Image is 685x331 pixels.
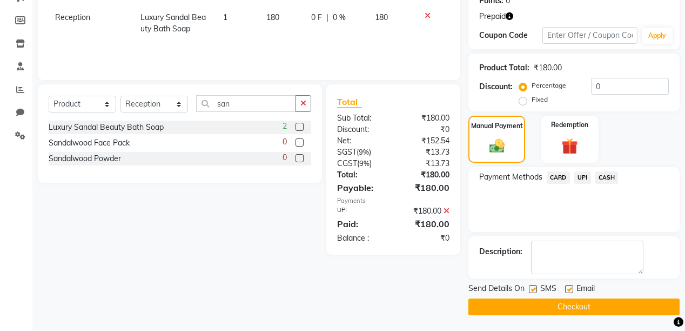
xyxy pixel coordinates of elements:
label: Percentage [532,81,566,90]
div: Description: [479,246,522,257]
span: Reception [55,12,90,22]
span: UPI [574,171,591,184]
span: 0 [283,152,287,163]
span: Prepaid [479,11,506,22]
div: Payable: [329,181,393,194]
div: ₹13.73 [393,158,458,169]
div: Sandalwood Face Pack [49,137,130,149]
span: 0 [283,136,287,148]
div: ₹180.00 [534,62,562,74]
span: 0 % [333,12,346,23]
input: Enter Offer / Coupon Code [542,27,637,44]
div: ₹0 [393,124,458,135]
div: UPI [329,206,393,217]
div: Sub Total: [329,112,393,124]
div: Balance : [329,233,393,244]
div: Discount: [479,81,513,92]
div: ₹0 [393,233,458,244]
span: 180 [266,12,279,22]
div: ₹180.00 [393,112,458,124]
div: Product Total: [479,62,529,74]
img: _cash.svg [485,137,509,155]
span: SGST [337,147,357,157]
div: ₹13.73 [393,147,458,158]
button: Checkout [468,299,680,315]
span: CASH [595,171,619,184]
span: | [326,12,328,23]
div: Payments [337,196,449,206]
label: Redemption [551,120,588,130]
div: ₹180.00 [393,217,458,230]
label: Fixed [532,95,548,104]
span: 2 [283,121,287,132]
span: Send Details On [468,283,525,296]
span: 9% [359,159,370,168]
span: Luxury Sandal Beauty Bath Soap [140,12,206,34]
span: SMS [540,283,556,296]
button: Apply [642,28,673,44]
span: 180 [375,12,388,22]
div: ₹180.00 [393,206,458,217]
span: CARD [547,171,570,184]
div: ₹180.00 [393,181,458,194]
div: Discount: [329,124,393,135]
span: 0 F [311,12,322,23]
label: Manual Payment [471,121,523,131]
div: Paid: [329,217,393,230]
span: Payment Methods [479,171,542,183]
span: 9% [359,148,369,156]
div: ₹152.54 [393,135,458,147]
span: Total [337,96,362,108]
div: ( ) [329,147,393,158]
div: ( ) [329,158,393,169]
div: Coupon Code [479,30,542,41]
div: Net: [329,135,393,147]
span: CGST [337,158,357,168]
span: 1 [223,12,227,22]
div: Sandalwood Powder [49,153,121,164]
div: ₹180.00 [393,169,458,181]
input: Search or Scan [196,95,296,112]
div: Luxury Sandal Beauty Bath Soap [49,122,164,133]
img: _gift.svg [556,136,583,156]
div: Total: [329,169,393,181]
span: Email [576,283,595,296]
